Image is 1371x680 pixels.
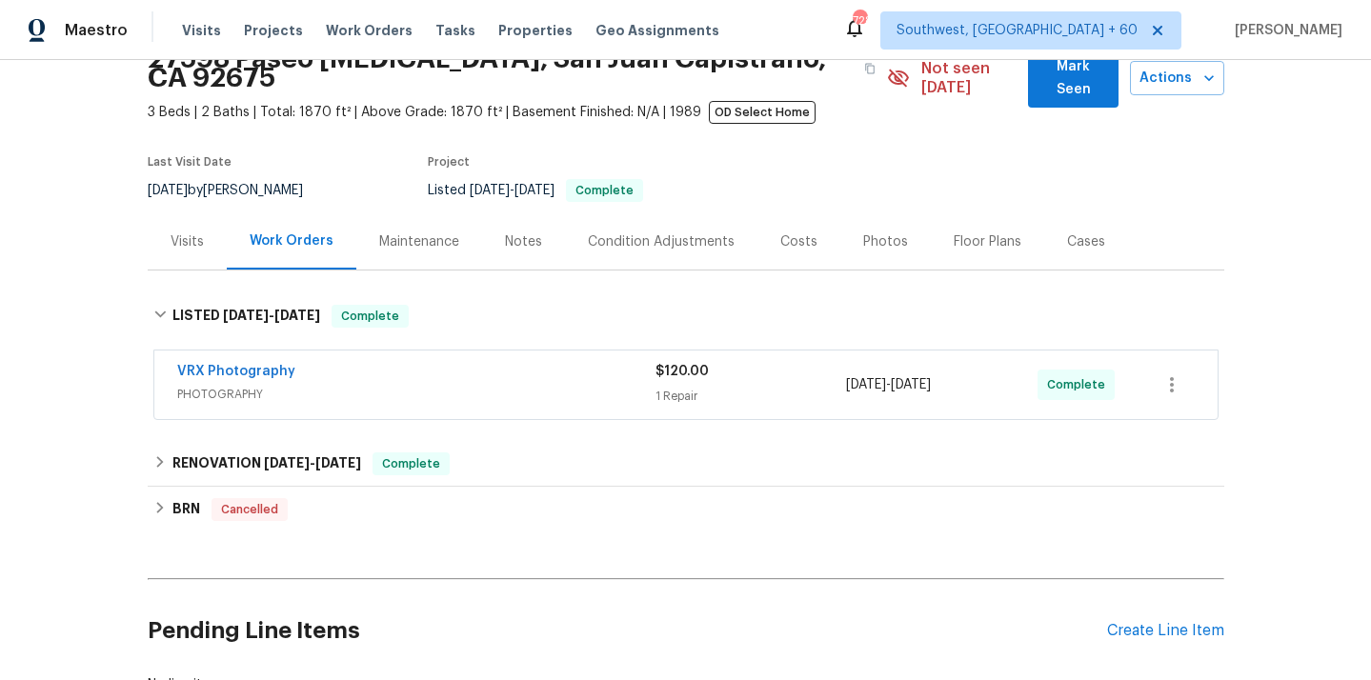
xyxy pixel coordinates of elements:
[223,309,320,322] span: -
[1028,50,1119,108] button: Mark Seen
[148,184,188,197] span: [DATE]
[655,365,709,378] span: $120.00
[171,232,204,251] div: Visits
[428,156,470,168] span: Project
[264,456,310,470] span: [DATE]
[148,286,1224,347] div: LISTED [DATE]-[DATE]Complete
[891,378,931,391] span: [DATE]
[1067,232,1105,251] div: Cases
[1047,375,1113,394] span: Complete
[148,441,1224,487] div: RENOVATION [DATE]-[DATE]Complete
[148,487,1224,532] div: BRN Cancelled
[863,232,908,251] div: Photos
[846,375,931,394] span: -
[709,101,816,124] span: OD Select Home
[148,587,1107,675] h2: Pending Line Items
[428,184,643,197] span: Listed
[498,21,573,40] span: Properties
[505,232,542,251] div: Notes
[148,103,887,122] span: 3 Beds | 2 Baths | Total: 1870 ft² | Above Grade: 1870 ft² | Basement Finished: N/A | 1989
[223,309,269,322] span: [DATE]
[1130,61,1224,96] button: Actions
[374,454,448,473] span: Complete
[264,456,361,470] span: -
[655,387,847,406] div: 1 Repair
[853,51,887,86] button: Copy Address
[1107,622,1224,640] div: Create Line Item
[846,378,886,391] span: [DATE]
[172,452,361,475] h6: RENOVATION
[954,232,1021,251] div: Floor Plans
[148,179,326,202] div: by [PERSON_NAME]
[250,231,333,250] div: Work Orders
[568,185,641,196] span: Complete
[435,24,475,37] span: Tasks
[244,21,303,40] span: Projects
[177,385,655,404] span: PHOTOGRAPHY
[780,232,817,251] div: Costs
[213,500,286,519] span: Cancelled
[274,309,320,322] span: [DATE]
[470,184,510,197] span: [DATE]
[853,11,866,30] div: 728
[1043,55,1103,102] span: Mark Seen
[333,307,407,326] span: Complete
[1145,67,1209,90] span: Actions
[172,498,200,521] h6: BRN
[182,21,221,40] span: Visits
[1227,21,1342,40] span: [PERSON_NAME]
[326,21,413,40] span: Work Orders
[172,305,320,328] h6: LISTED
[588,232,735,251] div: Condition Adjustments
[379,232,459,251] div: Maintenance
[65,21,128,40] span: Maestro
[921,59,1018,97] span: Not seen [DATE]
[315,456,361,470] span: [DATE]
[148,156,232,168] span: Last Visit Date
[177,365,295,378] a: VRX Photography
[148,50,853,88] h2: 27598 Paseo [MEDICAL_DATA], San Juan Capistrano, CA 92675
[470,184,554,197] span: -
[897,21,1138,40] span: Southwest, [GEOGRAPHIC_DATA] + 60
[595,21,719,40] span: Geo Assignments
[514,184,554,197] span: [DATE]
